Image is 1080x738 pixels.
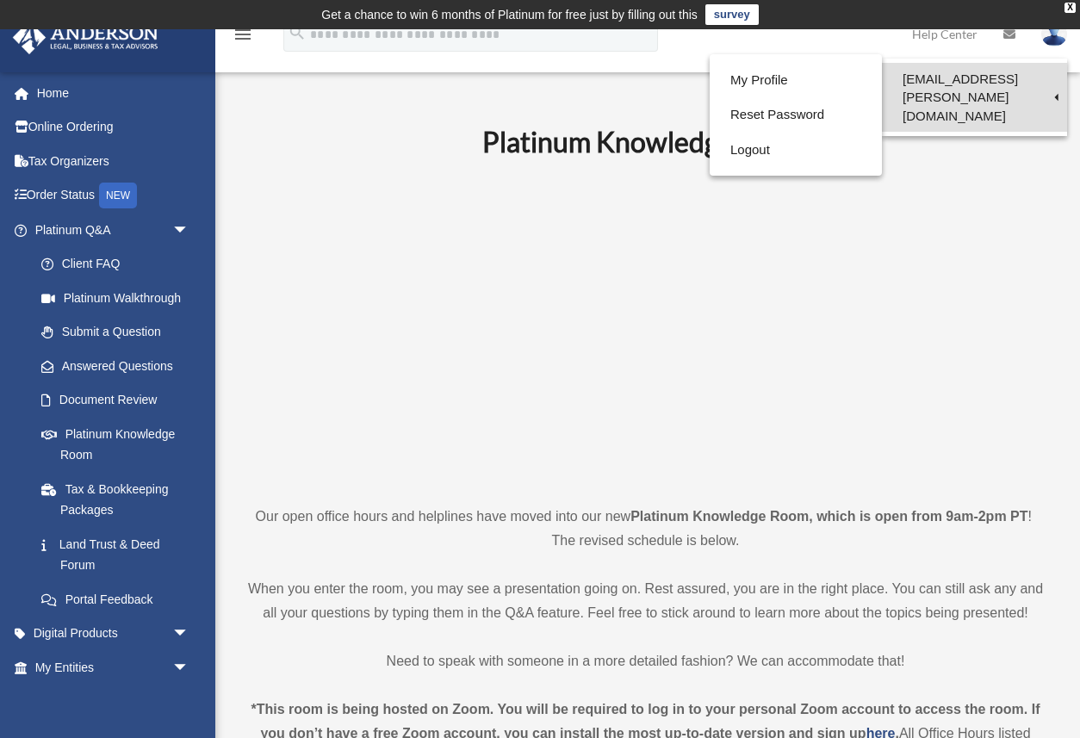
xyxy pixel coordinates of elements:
a: Logout [710,133,882,168]
b: Platinum Knowledge Room [482,125,810,158]
a: Online Ordering [12,110,215,145]
a: [EMAIL_ADDRESS][PERSON_NAME][DOMAIN_NAME] [882,63,1067,132]
a: Tax Organizers [12,144,215,178]
a: survey [705,4,759,25]
span: arrow_drop_down [172,617,207,652]
a: Platinum Knowledge Room [24,417,207,472]
div: close [1064,3,1076,13]
iframe: 231110_Toby_KnowledgeRoom [388,182,904,473]
a: Answered Questions [24,349,215,383]
p: When you enter the room, you may see a presentation going on. Rest assured, you are in the right ... [245,577,1046,625]
a: Platinum Q&Aarrow_drop_down [12,213,215,247]
a: Land Trust & Deed Forum [24,527,215,582]
a: Home [12,76,215,110]
a: Reset Password [710,97,882,133]
p: Need to speak with someone in a more detailed fashion? We can accommodate that! [245,649,1046,673]
div: Get a chance to win 6 months of Platinum for free just by filling out this [321,4,698,25]
a: Portal Feedback [24,582,215,617]
strong: Platinum Knowledge Room, which is open from 9am-2pm PT [630,509,1027,524]
a: Tax & Bookkeeping Packages [24,472,215,527]
span: arrow_drop_down [172,650,207,685]
a: menu [233,30,253,45]
span: arrow_drop_down [172,213,207,248]
a: My Profile [710,63,882,98]
img: User Pic [1041,22,1067,47]
p: Our open office hours and helplines have moved into our new ! The revised schedule is below. [245,505,1046,553]
a: Document Review [24,383,215,418]
i: search [288,23,307,42]
a: Order StatusNEW [12,178,215,214]
a: Submit a Question [24,315,215,350]
a: My Entitiesarrow_drop_down [12,650,215,685]
a: Client FAQ [24,247,215,282]
img: Anderson Advisors Platinum Portal [8,21,164,54]
div: NEW [99,183,137,208]
a: Platinum Walkthrough [24,281,215,315]
a: Digital Productsarrow_drop_down [12,617,215,651]
i: menu [233,24,253,45]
